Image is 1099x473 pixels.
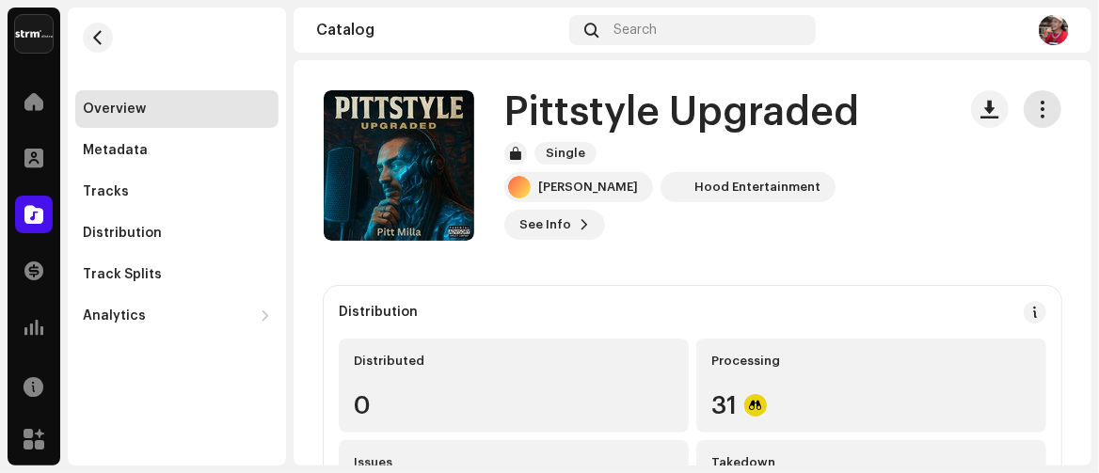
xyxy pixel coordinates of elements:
h1: Pittstyle Upgraded [504,91,859,134]
re-m-nav-item: Overview [75,90,279,128]
re-m-nav-dropdown: Analytics [75,297,279,335]
div: Catalog [316,23,562,38]
div: Processing [711,354,1031,369]
div: Tracks [83,184,129,199]
re-m-nav-item: Distribution [75,214,279,252]
img: 408b884b-546b-4518-8448-1008f9c76b02 [15,15,53,53]
div: [PERSON_NAME] [538,180,638,195]
div: Analytics [83,308,146,323]
div: Overview [83,102,146,117]
div: Track Splits [83,267,162,282]
div: Distribution [83,226,162,241]
div: Issues [354,455,674,470]
div: Takedown [711,455,1031,470]
span: Search [613,23,657,38]
div: Distribution [339,305,418,320]
div: Hood Entertainment [694,180,820,195]
re-m-nav-item: Track Splits [75,256,279,293]
div: Metadata [83,143,148,158]
button: See Info [504,210,605,240]
re-m-nav-item: Metadata [75,132,279,169]
span: See Info [519,206,571,244]
img: 125b0929-bf0c-46a4-8790-a8c16c84a91f [1039,15,1069,45]
img: ee8836b0-e6ff-4865-b397-5e5737ae3c4f [664,176,687,198]
span: Single [534,142,597,165]
re-m-nav-item: Tracks [75,173,279,211]
div: Distributed [354,354,674,369]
